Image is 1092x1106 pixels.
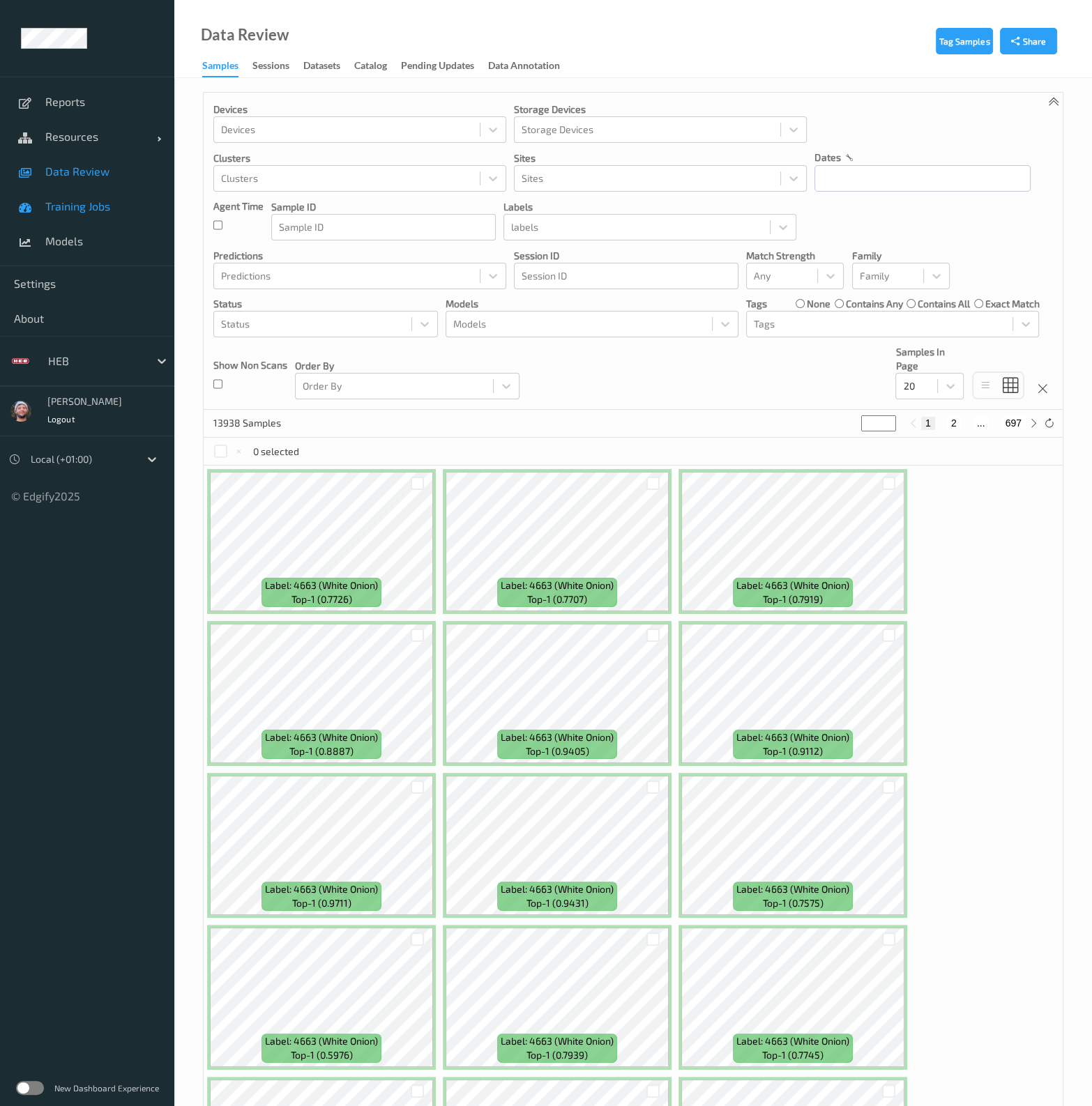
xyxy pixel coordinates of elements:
[202,59,238,77] div: Samples
[501,882,614,896] span: Label: 4663 (White Onion)
[763,896,824,910] span: top-1 (0.7575)
[746,297,767,311] p: Tags
[289,744,354,758] span: top-1 (0.8887)
[213,297,438,311] p: Status
[807,297,831,311] label: none
[973,417,989,429] button: ...
[918,297,970,311] label: contains all
[488,56,574,76] a: Data Annotation
[303,59,340,76] div: Datasets
[527,592,587,606] span: top-1 (0.7707)
[895,345,964,373] p: Samples In Page
[746,249,844,263] p: Match Strength
[202,56,252,77] a: Samples
[295,359,520,373] p: Order By
[526,1048,588,1062] span: top-1 (0.7939)
[985,297,1039,311] label: exact match
[501,578,614,592] span: Label: 4663 (White Onion)
[401,59,474,76] div: Pending Updates
[526,896,589,910] span: top-1 (0.9431)
[921,417,935,429] button: 1
[201,28,289,42] div: Data Review
[852,249,950,263] p: Family
[401,56,488,76] a: Pending Updates
[763,592,823,606] span: top-1 (0.7919)
[354,56,401,76] a: Catalog
[526,744,589,758] span: top-1 (0.9405)
[736,1034,849,1048] span: Label: 4663 (White Onion)
[736,882,849,896] span: Label: 4663 (White Onion)
[488,59,560,76] div: Data Annotation
[763,744,823,758] span: top-1 (0.9112)
[354,59,387,76] div: Catalog
[947,417,961,429] button: 2
[736,730,849,744] span: Label: 4663 (White Onion)
[265,1034,378,1048] span: Label: 4663 (White Onion)
[213,249,506,263] p: Predictions
[292,896,351,910] span: top-1 (0.9711)
[265,882,378,896] span: Label: 4663 (White Onion)
[291,1048,353,1062] span: top-1 (0.5976)
[252,56,303,76] a: Sessions
[1000,28,1057,54] button: Share
[213,151,506,165] p: Clusters
[271,200,496,214] p: Sample ID
[501,1034,614,1048] span: Label: 4663 (White Onion)
[213,102,506,116] p: Devices
[446,297,738,311] p: Models
[762,1048,824,1062] span: top-1 (0.7745)
[303,56,354,76] a: Datasets
[814,151,840,164] p: dates
[936,28,993,54] button: Tag Samples
[736,578,849,592] span: Label: 4663 (White Onion)
[846,297,903,311] label: contains any
[252,59,289,76] div: Sessions
[501,730,614,744] span: Label: 4663 (White Onion)
[265,730,378,744] span: Label: 4663 (White Onion)
[253,445,299,459] p: 0 selected
[503,200,796,214] p: labels
[213,358,287,372] p: Show Non Scans
[213,199,264,213] p: Agent Time
[514,249,738,263] p: Session ID
[213,416,318,430] p: 13938 Samples
[514,102,807,116] p: Storage Devices
[1001,417,1026,429] button: 697
[265,578,378,592] span: Label: 4663 (White Onion)
[514,151,807,165] p: Sites
[291,592,352,606] span: top-1 (0.7726)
